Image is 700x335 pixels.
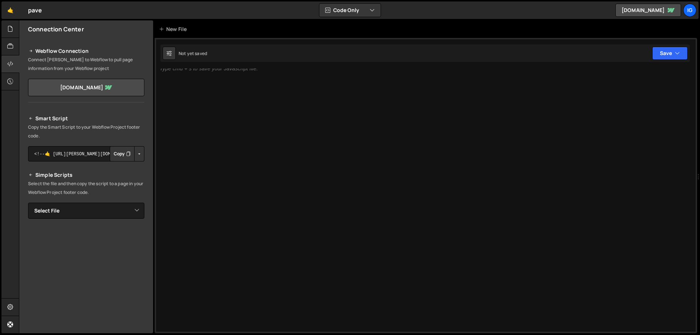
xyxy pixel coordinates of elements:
button: Save [652,47,688,60]
h2: Webflow Connection [28,47,144,55]
button: Copy [110,146,135,161]
div: pave [28,6,42,15]
h2: Smart Script [28,114,144,123]
h2: Simple Scripts [28,171,144,179]
button: Code Only [319,4,381,17]
p: Copy the Smart Script to your Webflow Project footer code. [28,123,144,140]
p: Select the file and then copy the script to a page in your Webflow Project footer code. [28,179,144,197]
a: [DOMAIN_NAME] [615,4,681,17]
div: Button group with nested dropdown [110,146,144,161]
iframe: YouTube video player [28,231,145,296]
textarea: <!--🤙 [URL][PERSON_NAME][DOMAIN_NAME]> <script>document.addEventListener("DOMContentLoaded", func... [28,146,144,161]
a: ig [683,4,696,17]
a: 🤙 [1,1,19,19]
p: Connect [PERSON_NAME] to Webflow to pull page information from your Webflow project [28,55,144,73]
div: Not yet saved [179,50,207,57]
a: [DOMAIN_NAME] [28,79,144,96]
div: New File [159,26,190,33]
h2: Connection Center [28,25,84,33]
